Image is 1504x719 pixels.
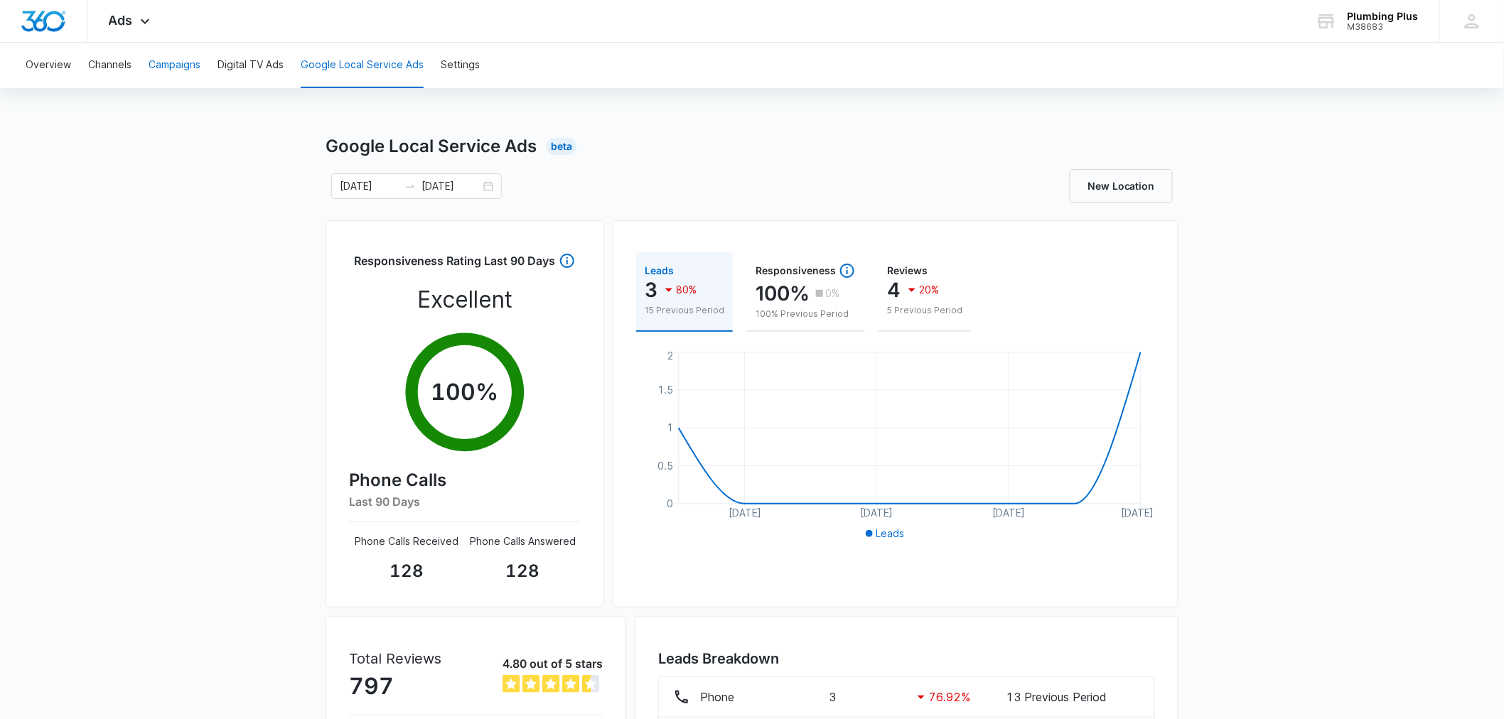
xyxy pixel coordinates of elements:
button: Settings [441,43,480,88]
div: Reviews [887,266,962,276]
h3: Leads Breakdown [658,648,1155,669]
span: Leads [876,527,904,539]
tspan: 0.5 [657,460,673,472]
div: account name [1348,11,1419,22]
tspan: [DATE] [992,507,1025,519]
p: 4 [887,279,901,301]
p: 128 [349,558,465,584]
p: 5 Previous Period [887,304,962,317]
p: 100% [756,282,810,305]
p: 3 [829,688,901,706]
p: 100% Previous Period [756,308,856,320]
button: Overview [26,43,71,88]
p: Phone Calls Answered [465,534,581,548]
button: Digital TV Ads [217,43,284,88]
div: Leads [645,266,724,276]
p: 3 [645,279,657,301]
h3: Responsiveness Rating Last 90 Days [355,252,556,277]
div: Responsiveness [756,262,856,279]
tspan: 1 [667,421,673,433]
p: Phone Calls Received [349,534,465,548]
p: 100 % [431,375,499,409]
p: Excellent [417,283,512,317]
tspan: [DATE] [1122,507,1154,519]
p: 15 Previous Period [645,304,724,317]
p: 13 Previous Period [1006,688,1140,706]
span: to [404,180,416,192]
h4: Phone Calls [349,467,581,493]
div: account id [1348,22,1419,32]
p: 128 [465,558,581,584]
input: End date [421,178,480,194]
div: Beta [547,138,576,155]
p: 76.92 % [930,688,971,706]
tspan: [DATE] [861,507,893,519]
p: 4.80 out of 5 stars [503,655,603,672]
p: Total Reviews [349,648,441,669]
button: Campaigns [149,43,200,88]
h1: Google Local Service Ads [326,134,537,159]
p: 797 [349,669,441,703]
button: Google Local Service Ads [301,43,424,88]
tspan: 2 [667,350,673,362]
tspan: 1.5 [657,384,673,396]
p: Phone [700,688,734,706]
span: Ads [109,13,133,28]
input: Start date [340,178,399,194]
tspan: 0 [667,497,673,509]
tspan: [DATE] [729,507,761,519]
p: 80% [676,285,697,295]
button: Channels [88,43,131,88]
h6: Last 90 Days [349,493,581,510]
span: swap-right [404,180,416,192]
p: 20% [919,285,939,295]
p: 0% [825,288,839,298]
a: New Location [1070,169,1173,203]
